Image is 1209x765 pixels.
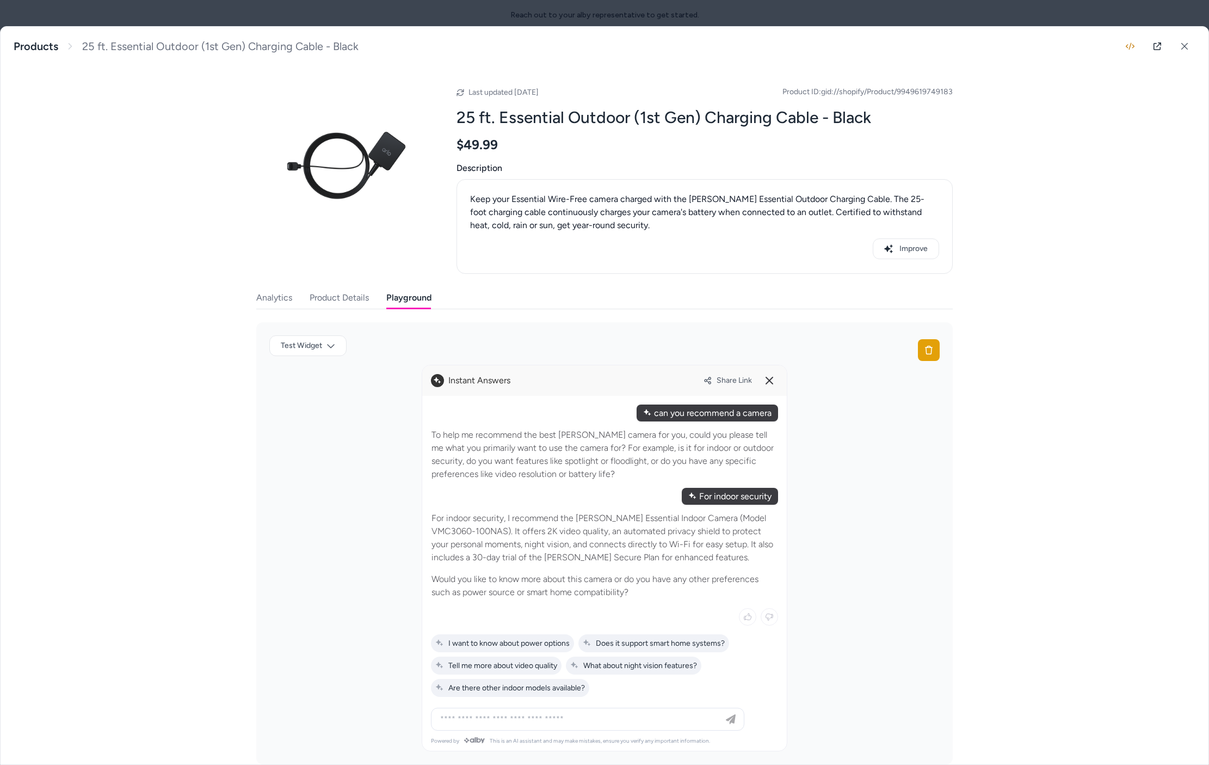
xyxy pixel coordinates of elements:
img: vma3701-25ft-outdoor-charging-cable-b.png [256,79,430,253]
span: Last updated [DATE] [468,88,539,97]
span: Description [457,162,953,175]
button: Playground [386,287,431,309]
span: Test Widget [281,340,322,351]
a: Products [14,40,58,53]
nav: breadcrumb [14,40,359,53]
button: Product Details [310,287,369,309]
span: Product ID: gid://shopify/Product/9949619749183 [782,87,953,97]
h2: 25 ft. Essential Outdoor (1st Gen) Charging Cable - Black [457,107,953,128]
div: Keep your Essential Wire-Free camera charged with the [PERSON_NAME] Essential Outdoor Charging Ca... [470,193,939,232]
button: Analytics [256,287,292,309]
button: Improve [873,238,939,259]
button: Test Widget [269,335,347,356]
span: $49.99 [457,137,498,153]
span: 25 ft. Essential Outdoor (1st Gen) Charging Cable - Black [82,40,359,53]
